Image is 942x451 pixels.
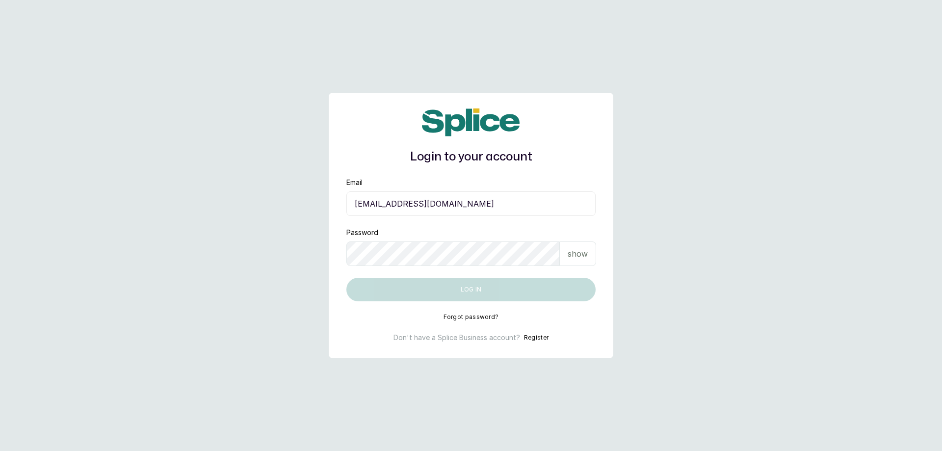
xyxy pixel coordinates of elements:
button: Log in [346,278,596,301]
p: show [568,248,588,260]
label: Email [346,178,363,187]
button: Forgot password? [444,313,499,321]
p: Don't have a Splice Business account? [393,333,520,343]
button: Register [524,333,549,343]
label: Password [346,228,378,238]
h1: Login to your account [346,148,596,166]
input: email@acme.com [346,191,596,216]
